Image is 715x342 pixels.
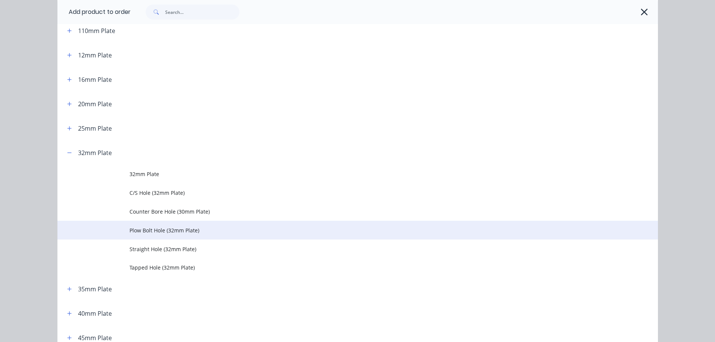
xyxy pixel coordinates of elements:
[129,170,552,178] span: 32mm Plate
[78,148,112,157] div: 32mm Plate
[78,99,112,108] div: 20mm Plate
[78,51,112,60] div: 12mm Plate
[78,26,115,35] div: 110mm Plate
[129,189,552,197] span: C/S Hole (32mm Plate)
[165,5,239,20] input: Search...
[78,124,112,133] div: 25mm Plate
[129,226,552,234] span: Plow Bolt Hole (32mm Plate)
[78,75,112,84] div: 16mm Plate
[129,245,552,253] span: Straight Hole (32mm Plate)
[78,309,112,318] div: 40mm Plate
[129,264,552,271] span: Tapped Hole (32mm Plate)
[78,285,112,294] div: 35mm Plate
[129,208,552,215] span: Counter Bore Hole (30mm Plate)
